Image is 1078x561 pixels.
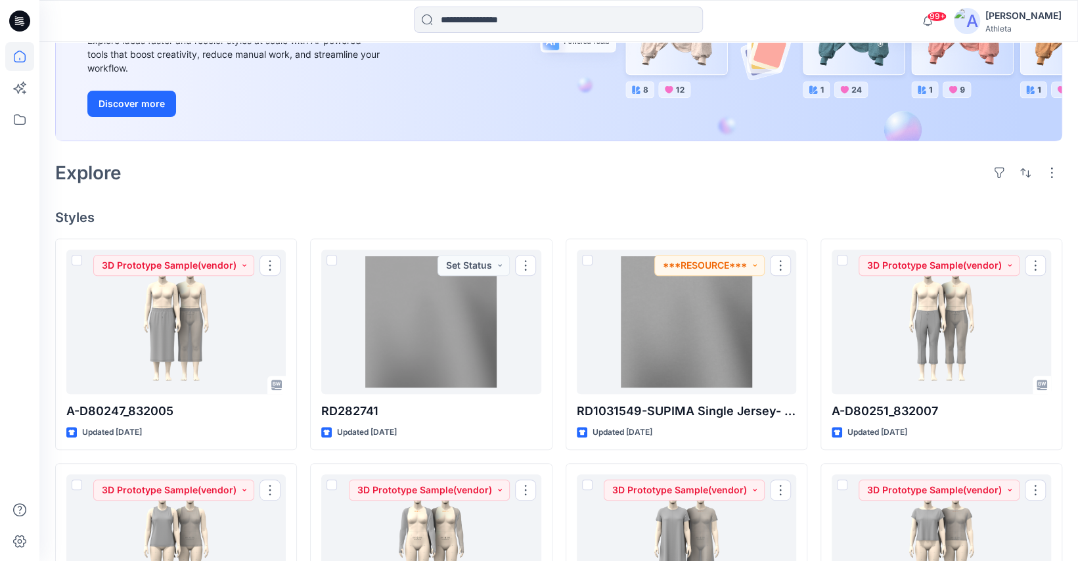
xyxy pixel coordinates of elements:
a: Discover more [87,91,383,117]
p: Updated [DATE] [337,426,397,439]
p: Updated [DATE] [82,426,142,439]
a: A-D80251_832007 [832,250,1051,394]
p: A-D80251_832007 [832,402,1051,420]
p: A-D80247_832005 [66,402,286,420]
a: RD282741 [321,250,541,394]
div: Athleta [985,24,1062,34]
p: Updated [DATE] [847,426,907,439]
span: 99+ [927,11,947,22]
div: [PERSON_NAME] [985,8,1062,24]
h2: Explore [55,162,122,183]
a: RD1031549-SUPIMA Single Jersey- Single Jersey Piece Dye - Solid Breathable Quick Dry Wicking [577,250,796,394]
p: Updated [DATE] [593,426,652,439]
h4: Styles [55,210,1062,225]
div: Explore ideas faster and recolor styles at scale with AI-powered tools that boost creativity, red... [87,34,383,75]
p: RD282741 [321,402,541,420]
a: A-D80247_832005 [66,250,286,394]
p: RD1031549-SUPIMA Single Jersey- Single Jersey Piece Dye - Solid Breathable Quick Dry Wicking [577,402,796,420]
button: Discover more [87,91,176,117]
img: avatar [954,8,980,34]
